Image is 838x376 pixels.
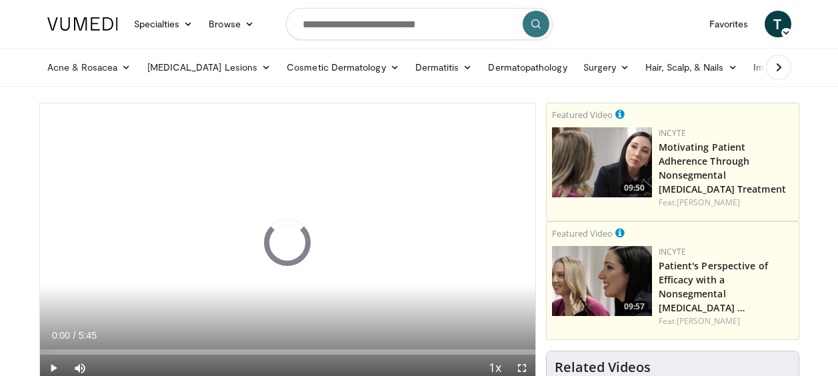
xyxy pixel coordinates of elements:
[765,11,791,37] a: T
[620,182,649,194] span: 09:50
[480,54,575,81] a: Dermatopathology
[286,8,553,40] input: Search topics, interventions
[637,54,745,81] a: Hair, Scalp, & Nails
[73,330,76,341] span: /
[39,54,139,81] a: Acne & Rosacea
[126,11,201,37] a: Specialties
[659,315,793,327] div: Feat.
[575,54,638,81] a: Surgery
[552,127,652,197] a: 09:50
[279,54,407,81] a: Cosmetic Dermatology
[555,359,651,375] h4: Related Videos
[552,246,652,316] img: 2c48d197-61e9-423b-8908-6c4d7e1deb64.png.150x105_q85_crop-smart_upscale.jpg
[677,197,740,208] a: [PERSON_NAME]
[40,349,535,355] div: Progress Bar
[52,330,70,341] span: 0:00
[201,11,262,37] a: Browse
[659,197,793,209] div: Feat.
[552,246,652,316] a: 09:57
[659,141,786,195] a: Motivating Patient Adherence Through Nonsegmental [MEDICAL_DATA] Treatment
[701,11,757,37] a: Favorites
[659,259,768,314] a: Patient's Perspective of Efficacy with a Nonsegmental [MEDICAL_DATA] …
[552,127,652,197] img: 39505ded-af48-40a4-bb84-dee7792dcfd5.png.150x105_q85_crop-smart_upscale.jpg
[407,54,481,81] a: Dermatitis
[659,127,687,139] a: Incyte
[47,17,118,31] img: VuMedi Logo
[552,227,613,239] small: Featured Video
[677,315,740,327] a: [PERSON_NAME]
[620,301,649,313] span: 09:57
[79,330,97,341] span: 5:45
[659,246,687,257] a: Incyte
[552,109,613,121] small: Featured Video
[139,54,279,81] a: [MEDICAL_DATA] Lesions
